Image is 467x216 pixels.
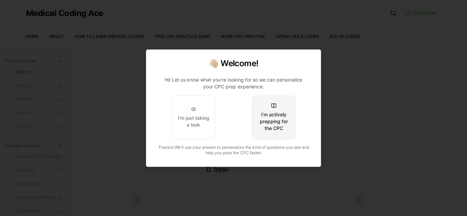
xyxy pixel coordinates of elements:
div: I'm actively prepping for the CPC [258,111,290,132]
h2: 👋🏼 Welcome! [155,58,312,69]
button: I'm actively prepping for the CPC [252,96,296,139]
span: Thanks! We'll use your answer to personalize the kind of questions you see and help you pass the ... [158,145,309,155]
div: I'm just taking a look [177,115,210,128]
button: I'm just taking a look [172,96,215,139]
p: Hi! Let us know what you're looking for so we can personalize your CPC prep experience. [160,76,307,90]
